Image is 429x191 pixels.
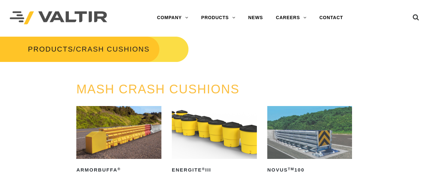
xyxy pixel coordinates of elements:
[118,167,121,171] sup: ®
[267,165,352,175] h2: NOVUS 100
[28,45,73,53] a: PRODUCTS
[76,165,161,175] h2: ArmorBuffa
[242,11,269,24] a: NEWS
[172,106,257,175] a: ENERGITE®III
[267,106,352,175] a: NOVUSTM100
[313,11,349,24] a: CONTACT
[172,165,257,175] h2: ENERGITE III
[76,106,161,175] a: ArmorBuffa®
[76,82,240,96] a: MASH CRASH CUSHIONS
[76,45,150,53] span: CRASH CUSHIONS
[270,11,313,24] a: CAREERS
[202,167,205,171] sup: ®
[288,167,294,171] sup: TM
[10,11,107,25] img: Valtir
[151,11,195,24] a: COMPANY
[195,11,242,24] a: PRODUCTS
